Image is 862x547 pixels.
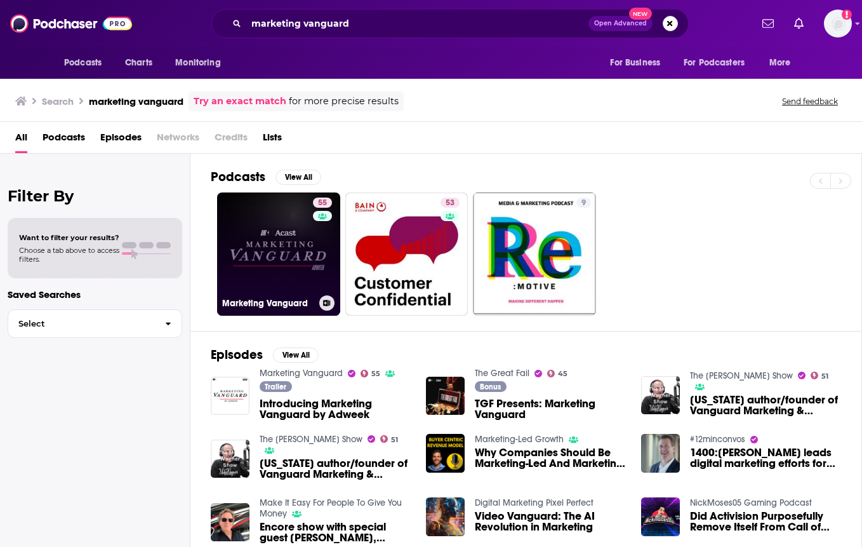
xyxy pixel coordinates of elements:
a: Episodes [100,127,142,153]
a: 1400:Allen Plummer leads digital marketing efforts for Vanguard’s institutional business [690,447,841,469]
span: 55 [371,371,380,377]
a: 51 [380,435,399,443]
a: Make It Easy For People To Give You Money [260,497,402,519]
div: Search podcasts, credits, & more... [211,9,689,38]
span: [US_STATE] author/founder of Vanguard Marketing & Investments Inc. [PERSON_NAME] with "Real Impact"! [260,458,411,480]
a: TGF Presents: Marketing Vanguard [475,398,626,420]
span: 45 [558,371,567,377]
a: Try an exact match [194,94,286,109]
h3: Marketing Vanguard [222,298,314,309]
span: For Business [610,54,660,72]
a: EpisodesView All [211,347,319,363]
span: Select [8,320,155,328]
span: Trailer [265,383,286,391]
span: Charts [125,54,152,72]
a: Video Vanguard: The AI Revolution in Marketing [475,511,626,532]
button: Select [8,309,182,338]
a: #12minconvos [690,434,745,445]
a: Why Companies Should Be Marketing-Led And Marketing Is The Vanguard Of Progress [475,447,626,469]
a: Marketing Vanguard [260,368,343,379]
h3: marketing vanguard [89,95,183,107]
button: open menu [760,51,807,75]
a: Charts [117,51,160,75]
a: 53 [345,192,468,316]
img: Texas author/founder of Vanguard Marketing & Investments Inc. Dennis J. Henson with "Real Impact"! [211,440,249,478]
a: 55 [361,370,381,377]
img: TGF Presents: Marketing Vanguard [426,377,465,415]
span: Monitoring [175,54,220,72]
button: Show profile menu [824,10,852,37]
a: 51 [811,372,829,379]
a: Introducing Marketing Vanguard by Adweek [260,398,411,420]
span: Logged in as WE_Broadcast [824,10,852,37]
span: Choose a tab above to access filters. [19,246,119,264]
button: Open AdvancedNew [588,16,653,31]
a: All [15,127,27,153]
a: 55 [313,198,332,208]
button: open menu [55,51,118,75]
a: PodcastsView All [211,169,321,185]
button: View All [273,348,319,363]
img: Introducing Marketing Vanguard by Adweek [211,377,249,415]
a: Texas author/founder of Vanguard Marketing & Investments Inc. Dennis J. Henson with "Real Impact"! [690,395,841,416]
img: Podchaser - Follow, Share and Rate Podcasts [10,11,132,36]
img: Why Companies Should Be Marketing-Led And Marketing Is The Vanguard Of Progress [426,434,465,473]
a: Did Activision Purposefully Remove Itself From Call of Duty Vanguard Marketing? [690,511,841,532]
button: View All [275,170,321,185]
a: Podcasts [43,127,85,153]
button: open menu [601,51,676,75]
img: Texas author/founder of Vanguard Marketing & Investments Inc. Dennis J. Henson with "Real Impact"! [641,376,680,415]
a: Show notifications dropdown [757,13,779,34]
svg: Add a profile image [842,10,852,20]
img: Video Vanguard: The AI Revolution in Marketing [426,497,465,536]
img: User Profile [824,10,852,37]
span: Open Advanced [594,20,647,27]
img: Did Activision Purposefully Remove Itself From Call of Duty Vanguard Marketing? [641,497,680,536]
span: Bonus [480,383,501,391]
button: open menu [166,51,237,75]
a: 9 [473,192,596,316]
a: Show notifications dropdown [789,13,809,34]
span: 53 [446,197,454,210]
a: Marketing-Led Growth [475,434,564,445]
img: Encore show with special guest Glen Meigs, President of Vanguard Marketing - Matrix Processing [211,503,249,542]
a: Lists [263,127,282,153]
a: NickMoses05 Gaming Podcast [690,497,812,508]
span: Credits [215,127,248,153]
a: Texas author/founder of Vanguard Marketing & Investments Inc. Dennis J. Henson with "Real Impact"! [260,458,411,480]
a: Encore show with special guest Glen Meigs, President of Vanguard Marketing - Matrix Processing [260,522,411,543]
span: [US_STATE] author/founder of Vanguard Marketing & Investments Inc. [PERSON_NAME] with "Real Impact"! [690,395,841,416]
span: For Podcasters [684,54,745,72]
a: 45 [547,370,568,377]
span: for more precise results [289,94,399,109]
button: open menu [675,51,763,75]
span: Want to filter your results? [19,233,119,242]
a: 53 [441,198,460,208]
span: 55 [318,197,327,210]
span: 51 [821,374,828,379]
h2: Episodes [211,347,263,363]
img: 1400:Allen Plummer leads digital marketing efforts for Vanguard’s institutional business [641,434,680,473]
a: Digital Marketing Pixel Perfect [475,497,593,508]
span: Networks [157,127,199,153]
h3: Search [42,95,74,107]
a: The Mike Wagner Show [690,370,793,381]
button: Send feedback [778,96,842,107]
span: Encore show with special guest [PERSON_NAME], President of Vanguard Marketing - Matrix Processing [260,522,411,543]
span: 51 [391,437,398,443]
p: Saved Searches [8,288,182,301]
